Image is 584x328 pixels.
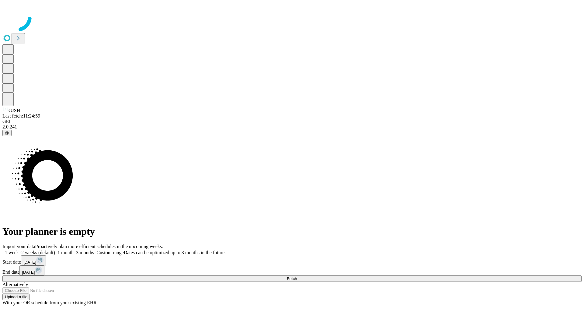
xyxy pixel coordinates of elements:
[5,250,19,255] span: 1 week
[2,124,582,130] div: 2.0.241
[76,250,94,255] span: 3 months
[22,270,35,275] span: [DATE]
[287,276,297,281] span: Fetch
[2,275,582,282] button: Fetch
[35,244,163,249] span: Proactively plan more efficient schedules in the upcoming weeks.
[57,250,74,255] span: 1 month
[5,131,9,135] span: @
[2,119,582,124] div: GEI
[2,300,97,305] span: With your OR schedule from your existing EHR
[9,108,20,113] span: GJSH
[21,250,55,255] span: 2 weeks (default)
[21,255,46,265] button: [DATE]
[2,255,582,265] div: Start date
[2,130,12,136] button: @
[2,113,40,118] span: Last fetch: 11:24:59
[96,250,123,255] span: Custom range
[2,282,28,287] span: Alternatively
[2,294,30,300] button: Upload a file
[2,244,35,249] span: Import your data
[2,265,582,275] div: End date
[19,265,44,275] button: [DATE]
[2,226,582,237] h1: Your planner is empty
[23,260,36,265] span: [DATE]
[124,250,226,255] span: Dates can be optimized up to 3 months in the future.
